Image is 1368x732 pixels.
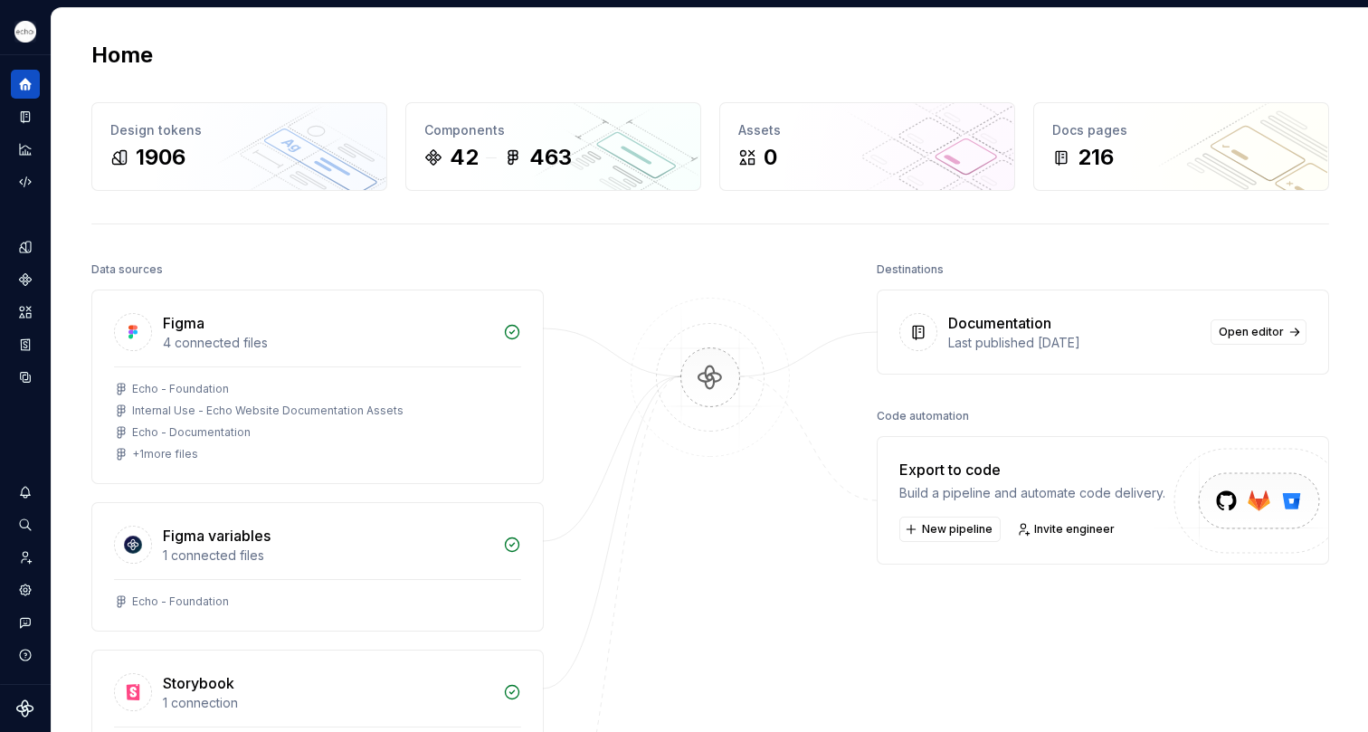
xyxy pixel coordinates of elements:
a: Open editor [1211,319,1306,345]
a: Settings [11,575,40,604]
span: New pipeline [922,522,993,537]
div: Storybook [163,672,234,694]
a: Components42463 [405,102,701,191]
div: Export to code [899,459,1165,480]
h2: Home [91,41,153,70]
div: Docs pages [1052,121,1310,139]
div: Internal Use - Echo Website Documentation Assets [132,404,404,418]
a: Design tokens1906 [91,102,387,191]
span: Invite engineer [1034,522,1115,537]
a: Docs pages216 [1033,102,1329,191]
a: Code automation [11,167,40,196]
div: 463 [529,143,572,172]
div: Assets [738,121,996,139]
div: Figma variables [163,525,271,547]
div: 216 [1078,143,1114,172]
div: 1 connection [163,694,492,712]
button: New pipeline [899,517,1001,542]
button: Contact support [11,608,40,637]
div: Components [424,121,682,139]
div: Destinations [877,257,944,282]
a: Analytics [11,135,40,164]
div: Figma [163,312,204,334]
div: 42 [450,143,479,172]
a: Components [11,265,40,294]
a: Assets [11,298,40,327]
div: Design tokens [110,121,368,139]
a: Data sources [11,363,40,392]
div: 1 connected files [163,547,492,565]
button: Notifications [11,478,40,507]
a: Home [11,70,40,99]
div: Documentation [948,312,1051,334]
div: Echo - Documentation [132,425,251,440]
img: 821d19b1-bd04-4c73-a170-60c6baf605be.png [14,21,36,43]
a: Storybook stories [11,330,40,359]
div: + 1 more files [132,447,198,461]
a: Assets0 [719,102,1015,191]
div: Echo - Foundation [132,594,229,609]
span: Open editor [1219,325,1284,339]
div: 4 connected files [163,334,492,352]
a: Design tokens [11,233,40,261]
div: 0 [764,143,777,172]
a: Invite team [11,543,40,572]
a: Figma4 connected filesEcho - FoundationInternal Use - Echo Website Documentation AssetsEcho - Doc... [91,290,544,484]
div: Echo - Foundation [132,382,229,396]
button: Search ⌘K [11,510,40,539]
a: Documentation [11,102,40,131]
div: Last published [DATE] [948,334,1200,352]
div: Code automation [877,404,969,429]
div: Data sources [91,257,163,282]
svg: Supernova Logo [16,699,34,718]
a: Figma variables1 connected filesEcho - Foundation [91,502,544,632]
div: 1906 [136,143,185,172]
div: Build a pipeline and automate code delivery. [899,484,1165,502]
a: Invite engineer [1012,517,1123,542]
